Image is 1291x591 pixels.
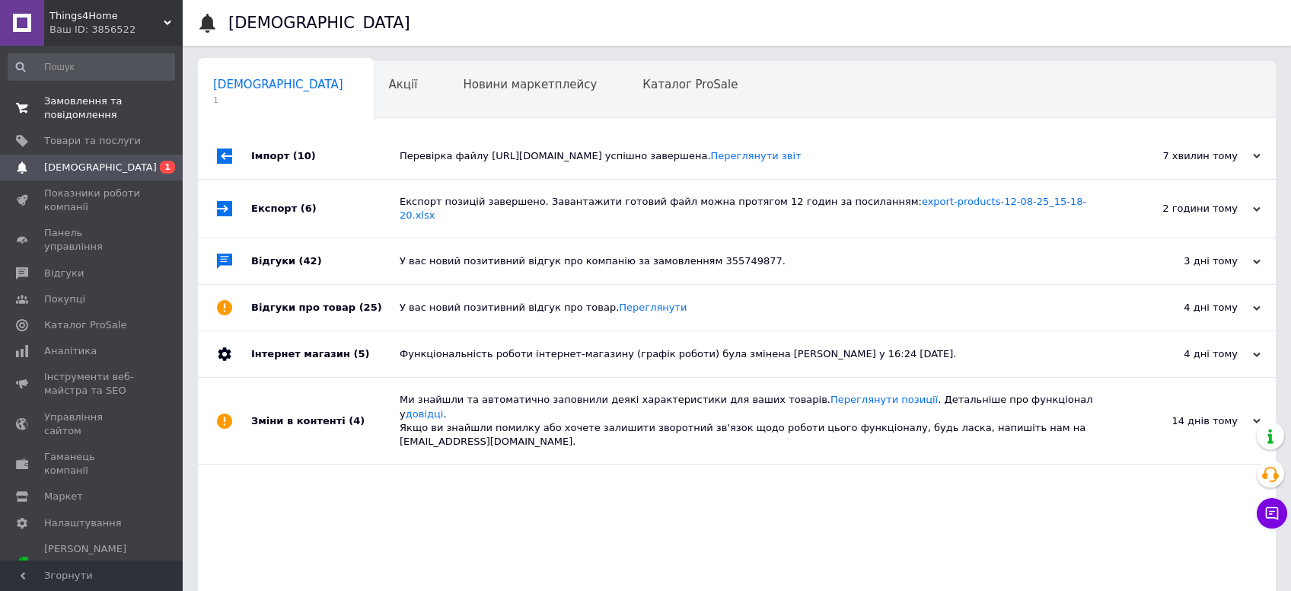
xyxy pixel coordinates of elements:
[353,348,369,359] span: (5)
[830,394,938,405] a: Переглянути позиції
[44,344,97,358] span: Аналітика
[44,161,157,174] span: [DEMOGRAPHIC_DATA]
[49,9,164,23] span: Things4Home
[44,134,141,148] span: Товари та послуги
[349,415,365,426] span: (4)
[213,94,343,106] span: 1
[1257,498,1287,529] button: Чат з покупцем
[251,378,400,464] div: Зміни в контенті
[1108,254,1261,268] div: 3 дні тому
[213,78,343,91] span: [DEMOGRAPHIC_DATA]
[463,78,597,91] span: Новини маркетплейсу
[406,408,444,420] a: довідці
[400,301,1108,315] div: У вас новий позитивний відгук про товар.
[1108,149,1261,163] div: 7 хвилин тому
[1108,301,1261,315] div: 4 дні тому
[44,292,85,306] span: Покупці
[49,23,183,37] div: Ваш ID: 3856522
[44,516,122,530] span: Налаштування
[619,302,687,313] a: Переглянути
[251,180,400,238] div: Експорт
[400,149,1108,163] div: Перевірка файлу [URL][DOMAIN_NAME] успішно завершена.
[44,542,141,584] span: [PERSON_NAME] та рахунки
[8,53,175,81] input: Пошук
[299,255,322,267] span: (42)
[359,302,382,313] span: (25)
[293,150,316,161] span: (10)
[44,94,141,122] span: Замовлення та повідомлення
[160,161,175,174] span: 1
[251,331,400,377] div: Інтернет магазин
[44,267,84,280] span: Відгуки
[44,226,141,254] span: Панель управління
[301,203,317,214] span: (6)
[1108,414,1261,428] div: 14 днів тому
[44,450,141,478] span: Гаманець компанії
[400,347,1108,361] div: Функціональність роботи інтернет-магазину (графік роботи) була змінена [PERSON_NAME] у 16:24 [DATE].
[1108,202,1261,216] div: 2 години тому
[228,14,410,32] h1: [DEMOGRAPHIC_DATA]
[400,254,1108,268] div: У вас новий позитивний відгук про компанію за замовленням 355749877.
[642,78,738,91] span: Каталог ProSale
[389,78,418,91] span: Акції
[44,370,141,398] span: Інструменти веб-майстра та SEO
[251,285,400,331] div: Відгуки про товар
[251,133,400,179] div: Імпорт
[711,150,802,161] a: Переглянути звіт
[44,318,126,332] span: Каталог ProSale
[251,238,400,284] div: Відгуки
[44,411,141,438] span: Управління сайтом
[44,490,83,503] span: Маркет
[400,195,1108,222] div: Експорт позицій завершено. Завантажити готовий файл можна протягом 12 годин за посиланням:
[1108,347,1261,361] div: 4 дні тому
[44,187,141,214] span: Показники роботи компанії
[400,393,1108,449] div: Ми знайшли та автоматично заповнили деякі характеристики для ваших товарів. . Детальніше про функ...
